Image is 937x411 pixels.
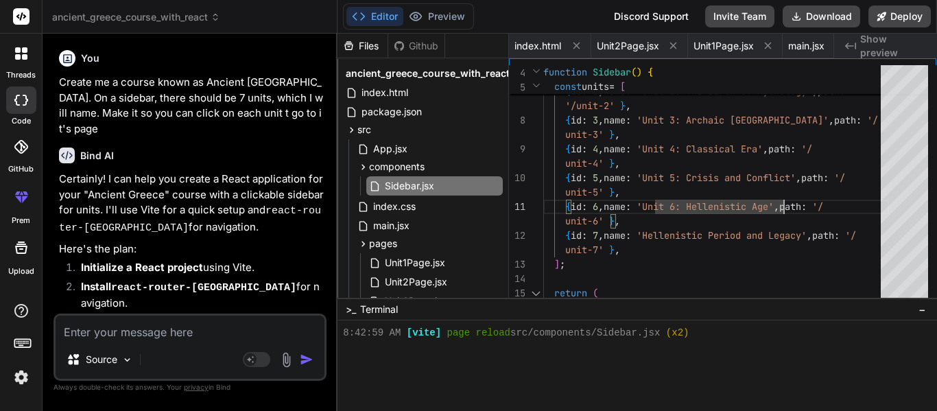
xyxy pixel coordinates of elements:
[554,258,560,270] span: ]
[70,260,324,279] li: using Vite.
[615,244,620,256] span: ,
[509,200,525,214] div: 11
[571,229,582,242] span: id
[829,114,834,126] span: ,
[626,200,631,213] span: :
[860,32,926,60] span: Show preview
[565,128,604,141] span: unit-3'
[571,143,582,155] span: id
[598,229,604,242] span: ,
[554,80,582,93] span: const
[598,143,604,155] span: ,
[527,286,545,301] div: Click to collapse the range.
[620,99,626,112] span: }
[59,75,324,137] p: Create me a course known as Ancient [GEOGRAPHIC_DATA]. On a sidebar, there should be 7 units, whi...
[615,157,620,169] span: ,
[509,286,525,301] div: 15
[514,39,561,53] span: index.html
[648,66,653,78] span: {
[582,200,587,213] span: :
[823,172,829,184] span: :
[637,172,796,184] span: 'Unit 5: Crisis and Conflict'
[372,141,409,157] span: App.jsx
[637,229,807,242] span: 'Hellenistic Period and Legacy'
[807,229,812,242] span: ,
[565,172,571,184] span: {
[543,66,587,78] span: function
[571,172,582,184] span: id
[565,229,571,242] span: {
[606,5,697,27] div: Discord Support
[509,257,525,272] div: 13
[637,200,774,213] span: 'Unit 6: Hellenistic Age'
[693,39,754,53] span: Unit1Page.jsx
[598,114,604,126] span: ,
[604,229,626,242] span: name
[86,353,117,366] p: Source
[10,366,33,389] img: settings
[346,303,356,316] span: >_
[357,123,371,137] span: src
[593,287,598,299] span: (
[812,200,823,213] span: '/
[626,229,631,242] span: :
[615,215,620,227] span: ,
[593,200,598,213] span: 6
[81,280,296,293] strong: Install
[598,172,604,184] span: ,
[12,115,31,127] label: code
[615,128,620,141] span: ,
[383,293,449,309] span: Unit3Page.jsx
[565,114,571,126] span: {
[80,149,114,163] h6: Bind AI
[278,352,294,368] img: attachment
[626,114,631,126] span: :
[615,186,620,198] span: ,
[801,172,823,184] span: path
[70,312,324,360] li: that will handle the layout, including the course title, sidebar, and main content area.
[8,163,34,175] label: GitHub
[801,143,812,155] span: '/
[565,215,604,227] span: unit-6'
[812,229,834,242] span: path
[509,113,525,128] div: 8
[763,143,768,155] span: ,
[609,215,615,227] span: }
[509,142,525,156] div: 9
[609,80,615,93] span: =
[916,298,929,320] button: −
[565,157,604,169] span: unit-4'
[121,354,133,366] img: Pick Models
[346,67,510,80] span: ancient_greece_course_with_react
[360,303,398,316] span: Terminal
[598,200,604,213] span: ,
[593,172,598,184] span: 5
[593,66,631,78] span: Sidebar
[867,114,878,126] span: '/
[184,383,209,391] span: privacy
[609,128,615,141] span: }
[779,200,801,213] span: path
[788,39,825,53] span: main.jsx
[609,157,615,169] span: }
[604,172,626,184] span: name
[360,104,423,120] span: package.json
[604,200,626,213] span: name
[604,143,626,155] span: name
[509,228,525,243] div: 12
[918,303,926,316] span: −
[407,326,441,340] span: [vite]
[565,99,615,112] span: '/unit-2'
[571,200,582,213] span: id
[59,205,321,234] code: react-router-[GEOGRAPHIC_DATA]
[796,172,801,184] span: ,
[369,160,425,174] span: components
[626,172,631,184] span: :
[447,326,510,340] span: page reload
[834,229,840,242] span: :
[54,381,327,394] p: Always double-check its answers. Your in Bind
[565,143,571,155] span: {
[637,143,763,155] span: 'Unit 4: Classical Era'
[337,39,388,53] div: Files
[111,282,296,294] code: react-router-[GEOGRAPHIC_DATA]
